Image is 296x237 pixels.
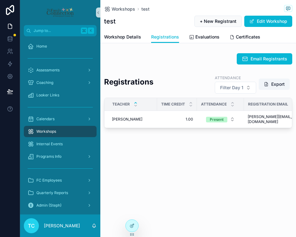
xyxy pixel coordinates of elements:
[24,175,97,186] a: FC Employees
[161,102,185,107] span: Time Credit
[36,68,60,73] span: Assessments
[24,77,97,88] a: Coaching
[36,80,53,85] span: Coaching
[141,6,150,12] a: test
[104,17,116,26] h1: test
[201,114,240,125] button: Select Button
[201,113,240,125] a: Select Button
[201,102,227,107] span: Attendance
[24,113,97,125] a: Calendars
[24,187,97,198] a: Quarterly Reports
[34,28,78,33] span: Jump to...
[151,34,179,40] span: Registrations
[220,85,243,91] span: Filter Day 1
[46,8,74,18] img: App logo
[24,200,97,211] a: Admin (Steph)
[112,117,153,122] a: [PERSON_NAME]
[44,223,80,229] p: [PERSON_NAME]
[112,6,135,12] span: Workshops
[36,203,61,208] span: Admin (Steph)
[24,64,97,76] a: Assessments
[20,36,100,214] div: scrollable content
[24,138,97,150] a: Internal Events
[210,117,224,122] div: Present
[104,34,141,40] span: Workshop Details
[36,116,55,121] span: Calendars
[194,16,242,27] button: + New Registrant
[112,117,142,122] span: [PERSON_NAME]
[36,190,68,195] span: Quarterly Reports
[200,18,236,24] span: + New Registrant
[36,129,56,134] span: Workshops
[112,102,130,107] span: TEACHER
[236,34,260,40] span: Certificates
[24,90,97,101] a: Looker Links
[36,44,47,49] span: Home
[24,41,97,52] a: Home
[36,178,62,183] span: FC Employees
[251,56,287,62] span: Email Registrants
[151,31,179,43] a: Registrations
[244,16,292,27] button: Edit Workshop
[195,34,219,40] span: Evaluations
[161,117,193,122] a: 1.00
[88,28,93,33] span: K
[36,142,63,147] span: Internal Events
[215,75,241,80] label: Attendance
[24,25,97,36] button: Jump to...K
[230,31,260,44] a: Certificates
[215,82,256,94] button: Select Button
[36,93,59,98] span: Looker Links
[36,154,61,159] span: Programs Info
[104,31,141,44] a: Workshop Details
[24,126,97,137] a: Workshops
[104,77,153,87] h2: Registrations
[104,6,135,12] a: Workshops
[24,151,97,162] a: Programs Info
[259,79,290,90] button: Export
[28,222,35,229] span: TC
[237,53,292,64] button: Email Registrants
[248,102,288,107] span: Registration Email
[189,31,219,44] a: Evaluations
